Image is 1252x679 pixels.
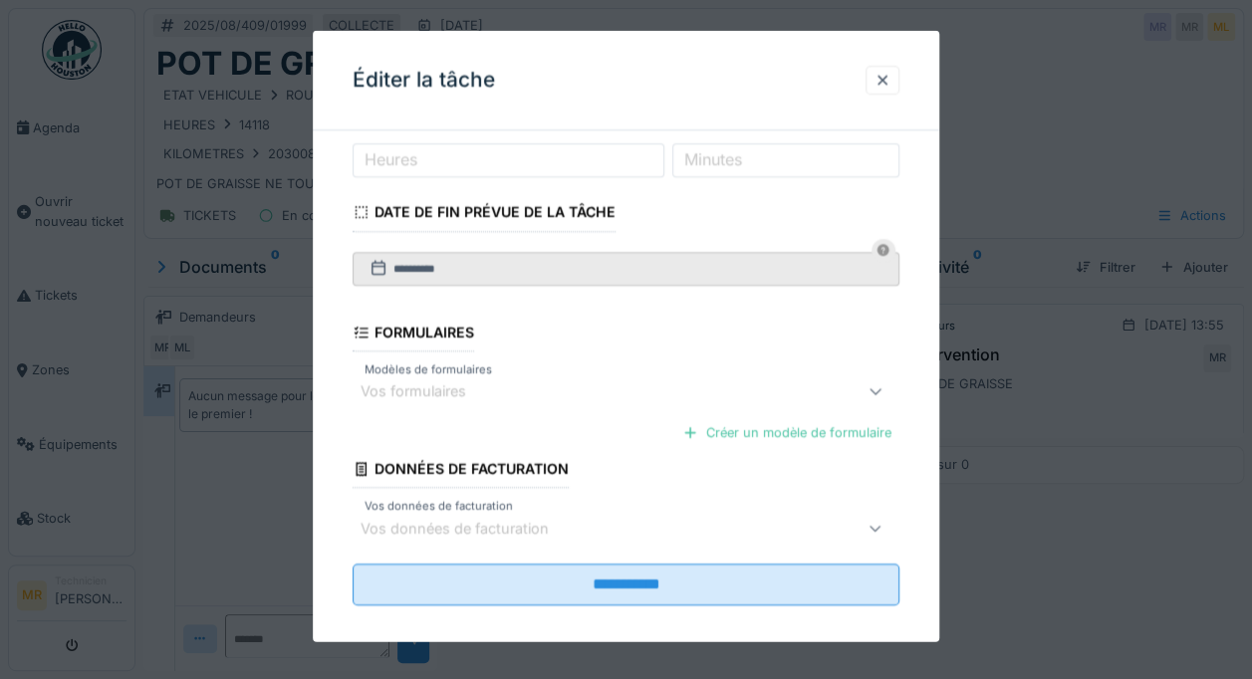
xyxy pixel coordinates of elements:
[361,517,577,539] div: Vos données de facturation
[361,498,517,515] label: Vos données de facturation
[674,419,899,446] div: Créer un modèle de formulaire
[353,197,616,231] div: Date de fin prévue de la tâche
[361,361,496,378] label: Modèles de formulaires
[680,147,746,171] label: Minutes
[361,147,421,171] label: Heures
[353,454,569,488] div: Données de facturation
[361,380,494,402] div: Vos formulaires
[353,68,495,93] h3: Éditer la tâche
[353,318,474,351] div: Formulaires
